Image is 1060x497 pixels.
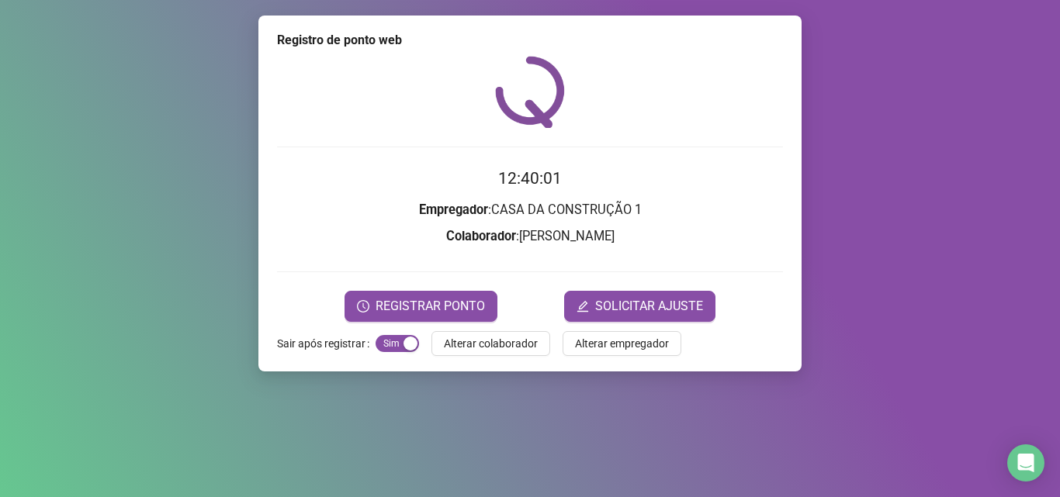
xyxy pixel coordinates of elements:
span: REGISTRAR PONTO [376,297,485,316]
strong: Empregador [419,202,488,217]
h3: : CASA DA CONSTRUÇÃO 1 [277,200,783,220]
div: Registro de ponto web [277,31,783,50]
label: Sair após registrar [277,331,376,356]
span: clock-circle [357,300,369,312]
button: editSOLICITAR AJUSTE [564,291,715,322]
span: Alterar empregador [575,335,669,352]
button: Alterar colaborador [431,331,550,356]
strong: Colaborador [446,229,516,243]
button: Alterar empregador [563,331,681,356]
button: REGISTRAR PONTO [345,291,497,322]
span: SOLICITAR AJUSTE [595,297,703,316]
h3: : [PERSON_NAME] [277,226,783,247]
time: 12:40:01 [498,169,562,188]
span: Alterar colaborador [444,335,538,352]
div: Open Intercom Messenger [1007,444,1044,481]
span: edit [577,300,589,312]
img: QRPoint [495,56,565,128]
